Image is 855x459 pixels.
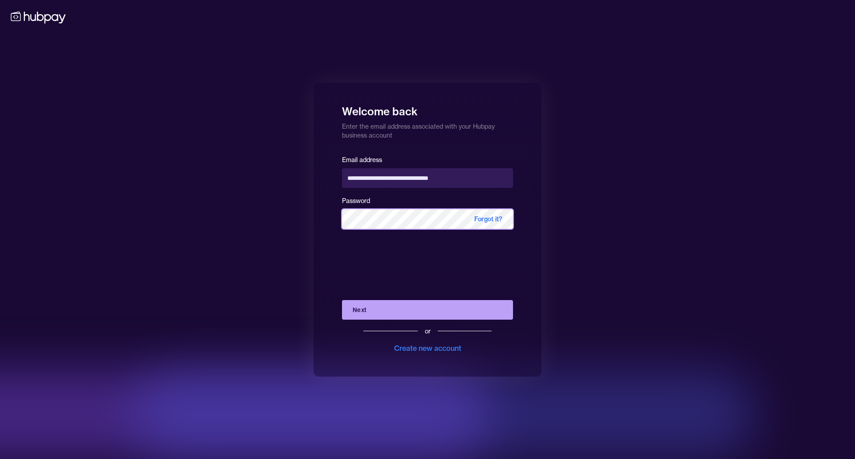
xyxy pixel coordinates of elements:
[342,197,370,205] label: Password
[342,118,513,140] p: Enter the email address associated with your Hubpay business account
[464,209,513,229] span: Forgot it?
[342,300,513,320] button: Next
[342,156,382,164] label: Email address
[342,99,513,118] h1: Welcome back
[425,327,431,336] div: or
[394,343,461,353] div: Create new account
